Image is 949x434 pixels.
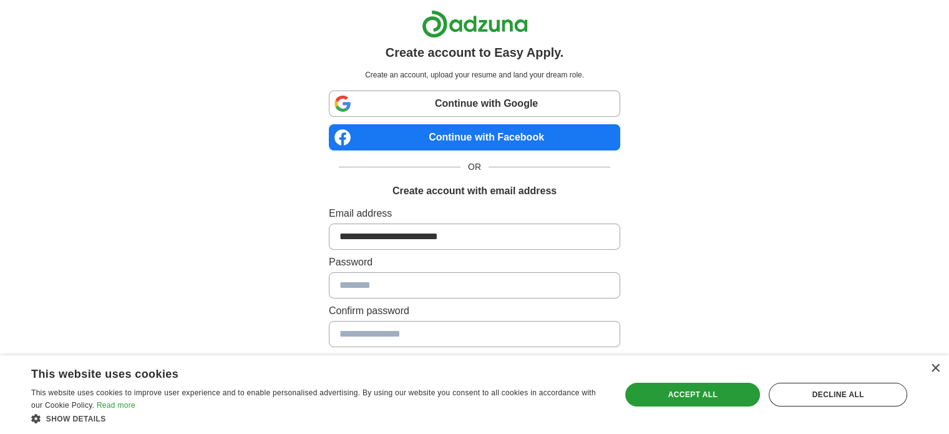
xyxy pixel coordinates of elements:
[329,255,620,270] label: Password
[769,383,907,407] div: Decline all
[392,184,557,199] h1: Create account with email address
[329,91,620,117] a: Continue with Google
[31,388,596,410] span: This website uses cookies to improve user experience and to enable personalised advertising. By u...
[625,383,760,407] div: Accept all
[422,10,528,38] img: Adzuna logo
[329,206,620,221] label: Email address
[329,124,620,150] a: Continue with Facebook
[329,303,620,318] label: Confirm password
[930,364,940,373] div: Close
[31,412,603,425] div: Show details
[31,363,572,382] div: This website uses cookies
[46,415,106,423] span: Show details
[460,160,489,174] span: OR
[97,401,135,410] a: Read more, opens a new window
[386,43,564,62] h1: Create account to Easy Apply.
[331,69,618,81] p: Create an account, upload your resume and land your dream role.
